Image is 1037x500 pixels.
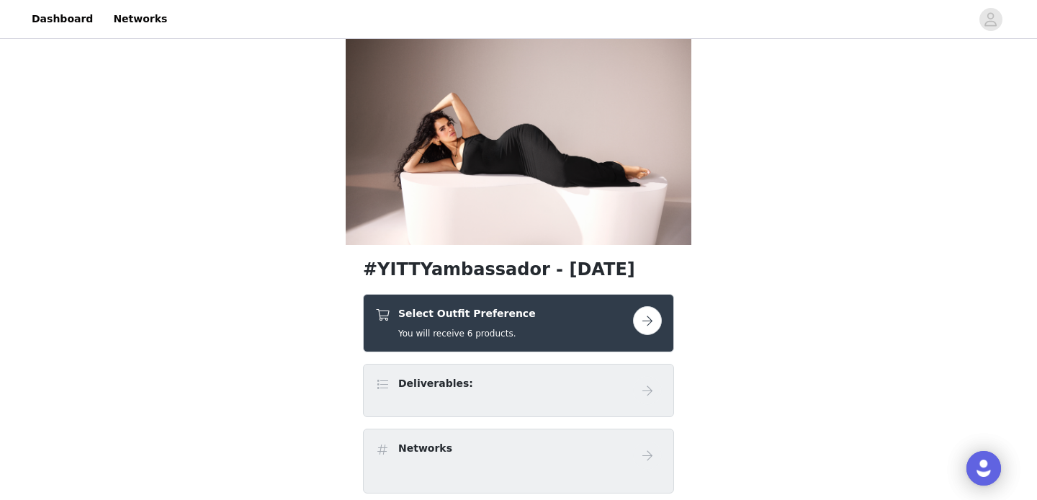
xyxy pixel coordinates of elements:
h4: Select Outfit Preference [398,306,536,321]
a: Networks [104,3,176,35]
div: Open Intercom Messenger [966,451,1001,486]
div: avatar [984,8,997,31]
h4: Networks [398,441,452,456]
img: campaign image [346,14,691,245]
div: Select Outfit Preference [363,294,674,352]
h1: #YITTYambassador - [DATE] [363,256,674,282]
h4: Deliverables: [398,376,473,391]
div: Deliverables: [363,364,674,417]
h5: You will receive 6 products. [398,327,536,340]
a: Dashboard [23,3,102,35]
div: Networks [363,429,674,494]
